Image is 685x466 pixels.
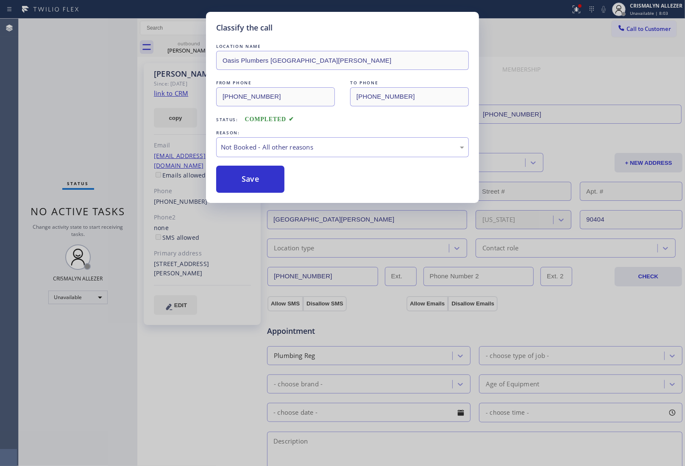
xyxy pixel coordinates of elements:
span: Status: [216,116,238,122]
div: REASON: [216,128,469,137]
div: FROM PHONE [216,78,335,87]
span: COMPLETED [245,116,294,122]
input: From phone [216,87,335,106]
h5: Classify the call [216,22,273,33]
div: Not Booked - All other reasons [221,142,464,152]
div: TO PHONE [350,78,469,87]
button: Save [216,166,284,193]
input: To phone [350,87,469,106]
div: LOCATION NAME [216,42,469,51]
